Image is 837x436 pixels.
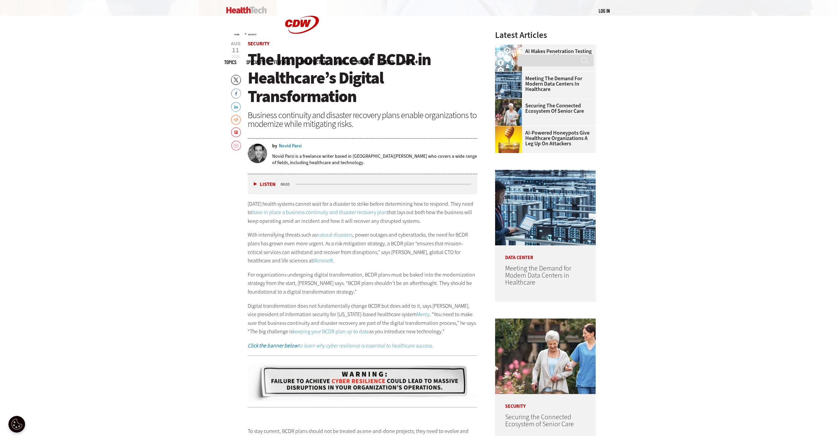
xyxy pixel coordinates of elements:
[298,342,433,349] span: to learn why cyber resilience is essential to healthcare success.
[248,174,478,194] div: media player
[495,126,525,132] a: jar of honey with a honey dipper
[495,99,522,126] img: nurse walks with senior woman through a garden
[495,245,596,260] p: Data Center
[248,342,433,349] a: Click the banner belowto learn why cyber resilience is essential to healthcare success.
[254,182,276,187] button: Listen
[356,60,371,65] a: MonITor
[317,231,353,238] a: natural disasters
[495,170,596,245] img: engineer with laptop overlooking data center
[505,264,571,287] a: Meeting the Demand for Modern Data Centers in Healthcare
[279,144,302,148] a: Novid Parsi
[369,328,444,335] span: as you introduce new technology.”
[381,60,394,65] a: Events
[248,342,298,349] strong: Click the banner below
[293,328,369,335] a: keeping your BCDR plan up to date
[248,231,468,264] span: , power outages and cyberattacks, the need for BCDR plans has grown even more urgent. As a risk m...
[599,8,610,14] a: Log in
[280,181,295,187] div: duration
[404,60,418,65] span: More
[495,103,592,114] a: Securing the Connected Ecosystem of Senior Care
[8,416,25,433] div: Cookie Settings
[248,200,473,216] span: [DATE] health systems cannot wait for a disaster to strike before determining how to respond. The...
[313,257,333,264] a: Microsoft
[495,126,522,153] img: jar of honey with a honey dipper
[248,48,431,107] span: The Importance of BCDR in Healthcare’s Digital Transformation
[495,130,592,146] a: AI-Powered Honeypots Give Healthcare Organizations a Leg Up on Attackers
[272,153,478,166] p: Novid Parsi is a freelance writer based in [GEOGRAPHIC_DATA][PERSON_NAME] who covers a wide range...
[495,45,522,71] img: Healthcare and hacking concept
[417,311,429,318] a: Mercy
[8,416,25,433] button: Open Preferences
[300,60,326,65] a: Tips & Tactics
[272,144,277,148] span: by
[599,7,610,14] div: User menu
[248,231,317,238] span: With intensifying threats such as
[277,44,327,51] a: CDW
[252,209,387,216] a: have in place a business continuity and disaster recovery plan
[248,302,470,318] span: Digital transformation does not fundamentally change BCDR but does add to it, says [PERSON_NAME],...
[336,60,346,65] a: Video
[248,362,478,401] img: x-cyberresillience4-static-2024-na-desktop
[248,209,472,225] span: that lays out both how the business will keep operating amid an incident and how it will recover ...
[248,311,477,335] span: . “You need to make sure that business continuity and disaster recovery are part of the digital t...
[224,60,236,65] span: Topics
[226,7,267,13] img: Home
[274,60,290,65] a: Features
[248,271,475,295] span: For organizations undergoing digital transformation, BCDR plans must be baked into the modernizat...
[248,111,478,128] div: Business continuity and disaster recovery plans enable organizations to modernize while mitigatin...
[495,76,592,92] a: Meeting the Demand for Modern Data Centers in Healthcare
[495,99,525,104] a: nurse walks with senior woman through a garden
[495,72,522,99] img: engineer with laptop overlooking data center
[246,60,264,65] span: Specialty
[495,394,596,409] p: Security
[495,72,525,77] a: engineer with laptop overlooking data center
[505,413,574,429] a: Securing the Connected Ecosystem of Senior Care
[333,257,335,264] span: .
[495,319,596,394] img: nurse walks with senior woman through a garden
[248,144,267,163] img: Novid Parsi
